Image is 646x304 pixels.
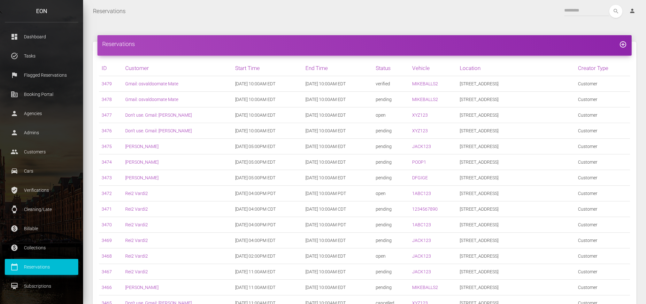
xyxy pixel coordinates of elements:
td: [DATE] 10:00AM EDT [303,264,373,280]
a: 3470 [102,222,112,227]
td: Customer [575,264,630,280]
td: Customer [575,139,630,154]
td: Customer [575,280,630,295]
a: [PERSON_NAME] [125,160,158,165]
a: 3476 [102,128,112,133]
td: open [373,248,410,264]
p: Reservations [10,262,73,272]
td: [STREET_ADDRESS] [457,217,576,233]
p: Collections [10,243,73,253]
td: Customer [575,123,630,139]
td: [DATE] 05:00PM EDT [233,139,303,154]
td: [DATE] 10:00AM EDT [303,280,373,295]
td: [DATE] 05:00PM EDT [233,154,303,170]
td: pending [373,233,410,248]
td: pending [373,217,410,233]
td: [STREET_ADDRESS] [457,76,576,92]
td: [DATE] 04:00PM EDT [233,233,303,248]
td: [DATE] 10:00AM EDT [233,76,303,92]
a: 3475 [102,144,112,149]
td: [DATE] 10:00AM EDT [233,92,303,107]
td: pending [373,139,410,154]
td: [DATE] 04:00PM PDT [233,186,303,201]
th: Location [457,60,576,76]
a: JACK123 [412,269,431,274]
a: Don't use. Gmail: [PERSON_NAME] [125,128,192,133]
a: 3467 [102,269,112,274]
td: [DATE] 04:00PM CDT [233,201,303,217]
a: Don't use. Gmail: [PERSON_NAME] [125,113,192,118]
td: [DATE] 10:00AM PDT [303,217,373,233]
a: Rei2 Vardi2 [125,207,148,212]
a: people Customers [5,144,78,160]
a: calendar_today Reservations [5,259,78,275]
td: Customer [575,233,630,248]
a: Rei2 Vardi2 [125,269,148,274]
p: Verifications [10,185,73,195]
a: [PERSON_NAME] [125,175,158,180]
a: 3473 [102,175,112,180]
th: Status [373,60,410,76]
a: task_alt Tasks [5,48,78,64]
td: Customer [575,107,630,123]
td: [DATE] 11:00AM EDT [233,280,303,295]
td: pending [373,92,410,107]
td: [DATE] 10:00AM PDT [303,186,373,201]
th: ID [99,60,123,76]
a: XYZ123 [412,113,428,118]
td: Customer [575,76,630,92]
a: JACK123 [412,253,431,259]
p: Admins [10,128,73,137]
td: [DATE] 04:00PM PDT [233,217,303,233]
td: [STREET_ADDRESS] [457,107,576,123]
a: person Agencies [5,105,78,121]
td: [DATE] 02:00PM EDT [233,248,303,264]
td: [STREET_ADDRESS] [457,248,576,264]
p: Subscriptions [10,281,73,291]
td: pending [373,154,410,170]
a: verified_user Verifications [5,182,78,198]
p: Cars [10,166,73,176]
td: [STREET_ADDRESS] [457,280,576,295]
a: Rei2 Vardi2 [125,238,148,243]
th: Start Time [233,60,303,76]
a: 1ABC123 [412,222,431,227]
a: watch Cleaning/Late [5,201,78,217]
p: Agencies [10,109,73,118]
p: Dashboard [10,32,73,42]
td: [STREET_ADDRESS] [457,123,576,139]
td: [DATE] 10:00AM EDT [303,123,373,139]
td: [DATE] 05:00PM EDT [233,170,303,186]
td: Customer [575,92,630,107]
td: open [373,107,410,123]
a: MIKEBALLS2 [412,81,438,86]
a: JACK123 [412,144,431,149]
a: 3477 [102,113,112,118]
td: open [373,186,410,201]
a: POOP1 [412,160,426,165]
a: XYZ123 [412,128,428,133]
td: [DATE] 10:00AM EDT [303,76,373,92]
a: [PERSON_NAME] [125,144,158,149]
td: Customer [575,186,630,201]
a: 3471 [102,207,112,212]
td: [DATE] 10:00AM EDT [303,170,373,186]
p: Cleaning/Late [10,205,73,214]
h4: Reservations [102,40,627,48]
td: pending [373,264,410,280]
th: Vehicle [410,60,457,76]
i: search [609,5,622,18]
td: [DATE] 10:00AM EDT [303,248,373,264]
i: add_circle_outline [619,41,627,48]
i: person [629,8,635,14]
a: add_circle_outline [619,41,627,47]
td: Customer [575,217,630,233]
a: MIKEBALLS2 [412,97,438,102]
td: [STREET_ADDRESS] [457,170,576,186]
td: [STREET_ADDRESS] [457,154,576,170]
a: MIKEBALLS2 [412,285,438,290]
a: 1ABC123 [412,191,431,196]
a: person [624,5,641,18]
td: Customer [575,248,630,264]
td: [STREET_ADDRESS] [457,233,576,248]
